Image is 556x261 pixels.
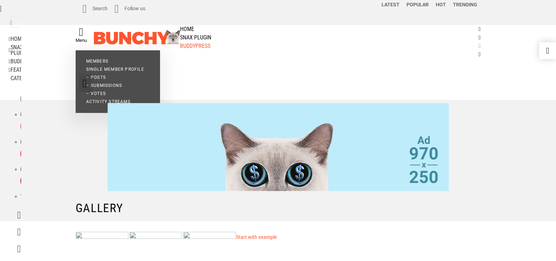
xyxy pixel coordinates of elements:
[76,90,160,98] a: – Votes
[403,2,432,8] a: Popular
[539,42,556,59] a: Demo switcher
[76,59,481,67] a: Category
[378,2,403,8] a: Latest
[76,82,160,90] a: – Submissions
[10,17,11,30] button: Search
[76,202,481,214] h1: Gallery
[76,74,160,82] a: – Posts
[76,42,481,50] a: BuddyPress
[76,98,160,106] a: Activity Streams
[449,2,481,8] a: Trending
[76,57,160,65] a: Members
[432,2,449,8] a: Hot
[76,50,481,59] a: Features
[76,65,160,74] a: Single member profile
[76,33,481,42] a: Snax Plugin
[76,25,481,33] a: Home
[236,234,277,240] a: Start with example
